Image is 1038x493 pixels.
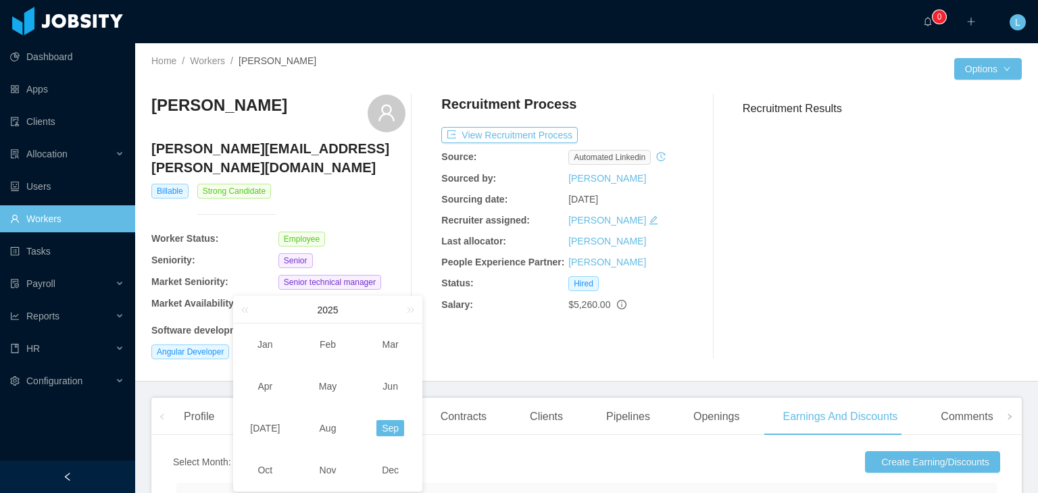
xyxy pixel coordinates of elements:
a: Sep [376,420,404,436]
i: icon: solution [10,149,20,159]
b: Market Seniority: [151,276,228,287]
a: [PERSON_NAME] [568,257,646,267]
i: icon: line-chart [10,311,20,321]
h4: [PERSON_NAME][EMAIL_ADDRESS][PERSON_NAME][DOMAIN_NAME] [151,139,405,177]
span: Hired [568,276,599,291]
b: Market Availability: [151,298,237,309]
b: Last allocator: [441,236,506,246]
div: Openings [683,398,751,436]
td: Apr [234,365,297,407]
b: Recruiter assigned: [441,215,530,226]
a: Dec [376,462,404,478]
i: icon: setting [10,376,20,386]
a: Oct [252,462,278,478]
a: Feb [314,336,341,353]
span: automated linkedin [568,150,651,165]
td: Aug [297,407,360,449]
h3: Recruitment Results [743,100,1022,117]
a: Apr [252,378,278,394]
i: icon: file-protect [10,279,20,288]
span: Payroll [26,278,55,289]
td: Feb [297,323,360,365]
i: icon: book [10,344,20,353]
a: [PERSON_NAME] [568,215,646,226]
a: icon: pie-chartDashboard [10,43,124,70]
span: / [182,55,184,66]
i: icon: right [1006,413,1013,420]
span: [PERSON_NAME] [239,55,316,66]
div: Clients [519,398,574,436]
span: Reports [26,311,59,321]
a: Mar [377,336,404,353]
span: 2025 [317,305,338,315]
div: Profile [173,398,225,436]
td: Mar [359,323,422,365]
b: Worker Status: [151,233,218,244]
b: Salary: [441,299,473,310]
a: Home [151,55,176,66]
a: [DATE] [245,420,285,436]
div: Select Month: [173,455,231,469]
td: Jan [234,323,297,365]
i: icon: plus [966,17,976,26]
td: Sep [359,407,422,449]
a: [PERSON_NAME] [568,236,646,246]
a: icon: exportView Recruitment Process [441,130,578,140]
h3: [PERSON_NAME] [151,95,287,116]
td: Oct [234,449,297,491]
b: Seniority: [151,255,195,265]
b: Source: [441,151,476,162]
a: Next year (Control + right) [399,296,417,323]
a: icon: appstoreApps [10,76,124,103]
span: $5,260.00 [568,299,610,310]
button: Optionsicon: down [954,58,1022,80]
button: icon: exportView Recruitment Process [441,127,578,143]
span: Strong Candidate [197,184,271,199]
i: icon: history [656,152,666,161]
i: icon: bell [923,17,933,26]
i: icon: user [377,103,396,122]
i: icon: left [159,413,166,420]
div: Comments [930,398,1004,436]
i: icon: edit [649,215,658,225]
span: [DATE] [568,194,598,205]
a: icon: robotUsers [10,173,124,200]
td: Jun [359,365,422,407]
sup: 0 [933,10,946,24]
a: Workers [190,55,225,66]
a: Aug [314,420,342,436]
button: icon: [object Object]Create Earning/Discounts [865,451,1000,473]
a: 2025 [316,296,339,323]
span: / [230,55,233,66]
span: Billable [151,184,189,199]
span: Senior technical manager [278,275,381,290]
b: Sourcing date: [441,194,508,205]
span: Configuration [26,375,82,386]
td: Dec [359,449,422,491]
b: Software development : [151,325,255,336]
td: Jul [234,407,297,449]
a: Last year (Control + left) [239,296,256,323]
a: May [314,378,342,394]
h4: Recruitment Process [441,95,576,113]
b: People Experience Partner: [441,257,564,267]
span: info-circle [617,300,626,309]
div: Contracts [430,398,497,436]
td: May [297,365,360,407]
a: icon: profileTasks [10,238,124,265]
span: Senior [278,253,313,268]
span: HR [26,343,40,354]
a: Nov [314,462,342,478]
a: icon: userWorkers [10,205,124,232]
td: Nov [297,449,360,491]
a: [PERSON_NAME] [568,173,646,184]
span: Angular Developer [151,344,229,359]
a: Jan [252,336,278,353]
a: icon: auditClients [10,108,124,135]
div: Earnings And Discounts [772,398,908,436]
span: Allocation [26,149,68,159]
span: L [1015,14,1020,30]
span: Employee [278,232,325,246]
div: Pipelines [595,398,661,436]
b: Sourced by: [441,173,496,184]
